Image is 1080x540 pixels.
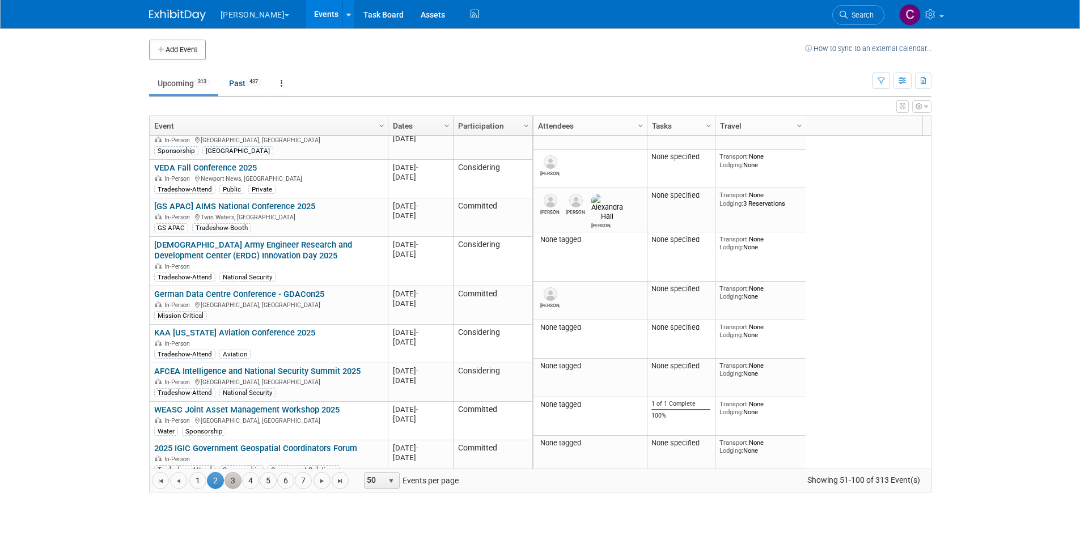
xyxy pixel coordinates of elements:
span: Lodging: [719,331,743,339]
div: Sponsorship [154,146,198,155]
div: None specified [651,191,710,200]
span: In-Person [164,137,193,144]
div: Tradeshow-Attend [154,388,215,397]
div: None specified [651,439,710,448]
div: Private [248,185,276,194]
div: None None [719,152,801,169]
div: [GEOGRAPHIC_DATA], [GEOGRAPHIC_DATA] [154,415,383,425]
img: Glenn Morrison [544,194,557,207]
div: Sponsorship [182,427,226,436]
td: Committed [453,402,532,440]
div: None specified [651,284,710,294]
td: Committed [453,121,532,160]
a: WEASC Joint Asset Management Workshop 2025 [154,405,340,415]
div: None tagged [537,323,642,332]
div: [DATE] [393,366,448,376]
span: Transport: [719,284,749,292]
a: Attendees [538,116,639,135]
img: In-Person Event [155,263,162,269]
a: 7 [295,472,312,489]
span: Go to the last page [336,477,345,486]
div: Aviation [219,350,251,359]
div: None 3 Reservations [719,191,801,207]
div: Brandon Knight [540,169,560,176]
a: Column Settings [441,116,453,133]
div: [GEOGRAPHIC_DATA], [GEOGRAPHIC_DATA] [154,377,383,386]
td: Committed [453,440,532,479]
div: National Security [219,273,276,282]
div: Public [219,185,244,194]
img: In-Person Event [155,137,162,142]
div: [DATE] [393,249,448,259]
span: In-Person [164,214,193,221]
div: [DATE] [393,211,448,220]
span: Column Settings [377,121,386,130]
td: Committed [453,286,532,325]
a: Upcoming313 [149,73,218,94]
div: Tradeshow-Attend [154,465,215,474]
a: Dates [393,116,446,135]
div: [DATE] [393,453,448,462]
div: Newport News, [GEOGRAPHIC_DATA] [154,173,383,183]
span: In-Person [164,340,193,347]
div: None specified [651,235,710,244]
div: None tagged [537,362,642,371]
a: Column Settings [634,116,647,133]
a: 3 [225,472,242,489]
img: Brandon Knight [544,155,557,169]
img: In-Person Event [155,214,162,219]
a: Travel [720,116,798,135]
span: Go to the previous page [174,477,183,486]
a: 1 [189,472,206,489]
span: Transport: [719,362,749,369]
div: None None [719,439,801,455]
div: [DATE] [393,240,448,249]
span: Column Settings [636,121,645,130]
img: In-Person Event [155,456,162,461]
span: Transport: [719,439,749,447]
div: 100% [651,412,710,420]
a: Search [832,5,884,25]
a: 4 [242,472,259,489]
span: Go to the first page [156,477,165,486]
span: In-Person [164,175,193,182]
div: [DATE] [393,376,448,385]
a: Column Settings [375,116,388,133]
a: KAA [US_STATE] Aviation Conference 2025 [154,328,315,338]
img: Anthony Boyd [569,194,583,207]
div: [GEOGRAPHIC_DATA] [202,146,273,155]
span: - [416,240,418,249]
div: Government Solutions [268,465,340,474]
div: Tradeshow-Booth [192,223,251,232]
img: In-Person Event [155,175,162,181]
span: 2 [207,472,224,489]
button: Add Event [149,40,206,60]
div: [DATE] [393,328,448,337]
div: Anthony Boyd [566,207,586,215]
div: None specified [651,152,710,161]
a: AFCEA Intelligence and National Security Summit 2025 [154,366,361,376]
span: Showing 51-100 of 313 Event(s) [797,472,930,488]
img: Anders Aklund [544,287,557,301]
div: Mission Critical [154,311,207,320]
span: Column Settings [442,121,451,130]
div: Tradeshow-Attend [154,273,215,282]
div: [DATE] [393,337,448,347]
a: [DEMOGRAPHIC_DATA] Army Engineer Research and Development Center (ERDC) Innovation Day 2025 [154,240,352,261]
div: [DATE] [393,163,448,172]
td: Considering [453,363,532,402]
a: Go to the last page [332,472,349,489]
div: Glenn Morrison [540,207,560,215]
a: Column Settings [520,116,532,133]
a: 6 [277,472,294,489]
div: National Security [219,388,276,397]
a: Column Settings [793,116,806,133]
span: - [416,444,418,452]
span: Lodging: [719,369,743,377]
span: Search [848,11,874,19]
span: Transport: [719,400,749,408]
div: None specified [651,362,710,371]
span: Lodging: [719,243,743,251]
span: Transport: [719,323,749,331]
div: None None [719,235,801,252]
